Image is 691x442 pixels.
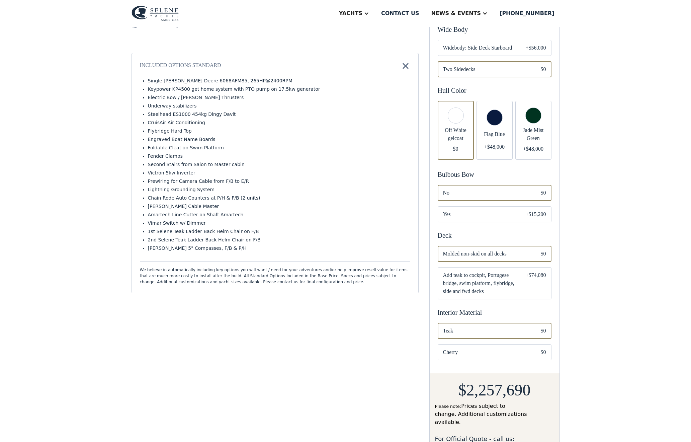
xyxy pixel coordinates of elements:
div: Hull Color [438,85,551,95]
h2: $2,257,690 [458,381,531,399]
li: [PERSON_NAME] 5" Compasses, F/B & P/H [148,245,410,252]
li: Foldable Cleat on Swim Platform [148,144,410,151]
div: Deck [438,230,551,240]
li: Amartech Line Cutter on Shaft Amartech [148,211,410,218]
div: +$56,000 [525,44,546,52]
li: Victron 5kw Inverter [148,169,410,176]
li: Underway stabilizers [148,102,410,109]
li: Electric Bow / [PERSON_NAME] Thrusters [148,94,410,101]
span: Two Sidedecks [443,65,530,73]
img: logo [132,6,179,21]
div: Interior Material [438,307,551,317]
li: Flybridge Hard Top [148,128,410,135]
div: $0 [541,327,546,335]
div: We believe in automatically including key options you will want / need for your adventures and/or... [140,267,410,285]
li: Steelhead ES1000 454kg Dingy Davit [148,111,410,118]
li: Lightning Grounding System [148,186,410,193]
span: Molded non-skid on all decks [443,250,530,258]
span: No [443,189,530,197]
div: Wide Body [438,24,551,34]
li: CruisAir Air Conditioning [148,119,410,126]
img: icon [401,61,410,71]
span: Teak [443,327,530,335]
li: Single [PERSON_NAME] Deere 6068AFM85, 265HP@2400RPM [148,77,410,84]
div: +$48,000 [523,145,543,153]
div: $0 [541,189,546,197]
span: Off White gelcoat [443,126,468,142]
li: 1st Selene Teak Ladder Back Helm Chair on F/B [148,228,410,235]
div: +$48,000 [484,143,505,151]
span: Jade Mist Green [521,126,546,142]
div: $0 [541,250,546,258]
div: +$74,080 [525,271,546,295]
span: Please note: [435,404,461,409]
div: Yachts [339,9,362,17]
li: Vimar Switch w/ Dimmer [148,220,410,227]
li: Prewiring for Camera Cable from F/B to E/R [148,178,410,185]
span: Flag Blue [482,130,507,138]
div: +$15,200 [525,210,546,218]
li: [PERSON_NAME] Cable Master [148,203,410,210]
div: Contact us [381,9,419,17]
div: Prices subject to change. Additional customizations available. [435,402,554,426]
span: Cherry [443,348,530,356]
div: Bulbous Bow [438,169,551,179]
li: Keypower KP4500 get home system with PTO pump on 17.5kw generator [148,86,410,93]
span: Yes [443,210,515,218]
div: $0 [541,348,546,356]
li: 2nd Selene Teak Ladder Back Helm Chair on F/B [148,236,410,243]
li: Second Stairs from Salon to Master cabin [148,161,410,168]
li: Fender Clamps [148,153,410,160]
div: News & EVENTS [431,9,481,17]
li: Engraved Boat Name Boards [148,136,410,143]
span: Add teak to cockpit, Portugese bridge, swim platform, flybridge, side and fwd decks [443,271,515,295]
div: Included Options Standard [140,61,221,71]
span: Widebody: Side Deck Starboard [443,44,515,52]
li: Chain Rode Auto Counters at P/H & F/B (2 units) [148,195,410,202]
div: [PHONE_NUMBER] [500,9,554,17]
div: $0 [453,145,458,153]
div: $0 [541,65,546,73]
